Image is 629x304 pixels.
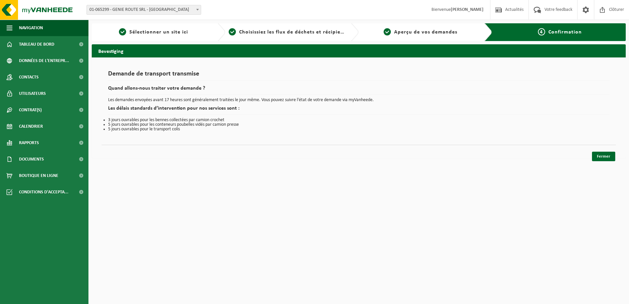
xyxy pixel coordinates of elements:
li: 5 jours ouvrables pour le transport colis [108,127,609,132]
span: Choisissiez les flux de déchets et récipients [239,30,348,35]
h1: Demande de transport transmise [108,71,609,81]
span: Boutique en ligne [19,167,58,184]
span: Aperçu de vos demandes [394,30,457,35]
span: Calendrier [19,118,43,135]
span: 2 [229,28,236,35]
span: Conditions d'accepta... [19,184,68,200]
span: Tableau de bord [19,36,54,53]
span: 1 [119,28,126,35]
span: Contacts [19,69,39,85]
strong: [PERSON_NAME] [451,7,484,12]
h2: Bevestiging [92,44,626,57]
span: Utilisateurs [19,85,46,102]
li: 3 jours ouvrables pour les bennes collectées par camion crochet [108,118,609,122]
a: 3Aperçu de vos demandes [362,28,479,36]
h2: Quand allons-nous traiter votre demande ? [108,86,609,95]
h2: Les délais standards d’intervention pour nos services sont : [108,106,609,115]
span: 01-065299 - GENIE ROUTE SRL - FLEURUS [87,5,201,14]
span: Documents [19,151,44,167]
a: 1Sélectionner un site ici [95,28,212,36]
span: Contrat(s) [19,102,42,118]
span: 3 [384,28,391,35]
span: Confirmation [548,30,582,35]
span: Rapports [19,135,39,151]
span: Sélectionner un site ici [129,30,188,35]
a: 2Choisissiez les flux de déchets et récipients [229,28,346,36]
li: 5 jours ouvrables pour les conteneurs poubelles vidés par camion presse [108,122,609,127]
span: Données de l'entrepr... [19,53,69,69]
p: Les demandes envoyées avant 17 heures sont généralement traitées le jour même. Vous pouvez suivre... [108,98,609,102]
span: 4 [538,28,545,35]
a: Fermer [592,152,615,161]
span: 01-065299 - GENIE ROUTE SRL - FLEURUS [86,5,201,15]
span: Navigation [19,20,43,36]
